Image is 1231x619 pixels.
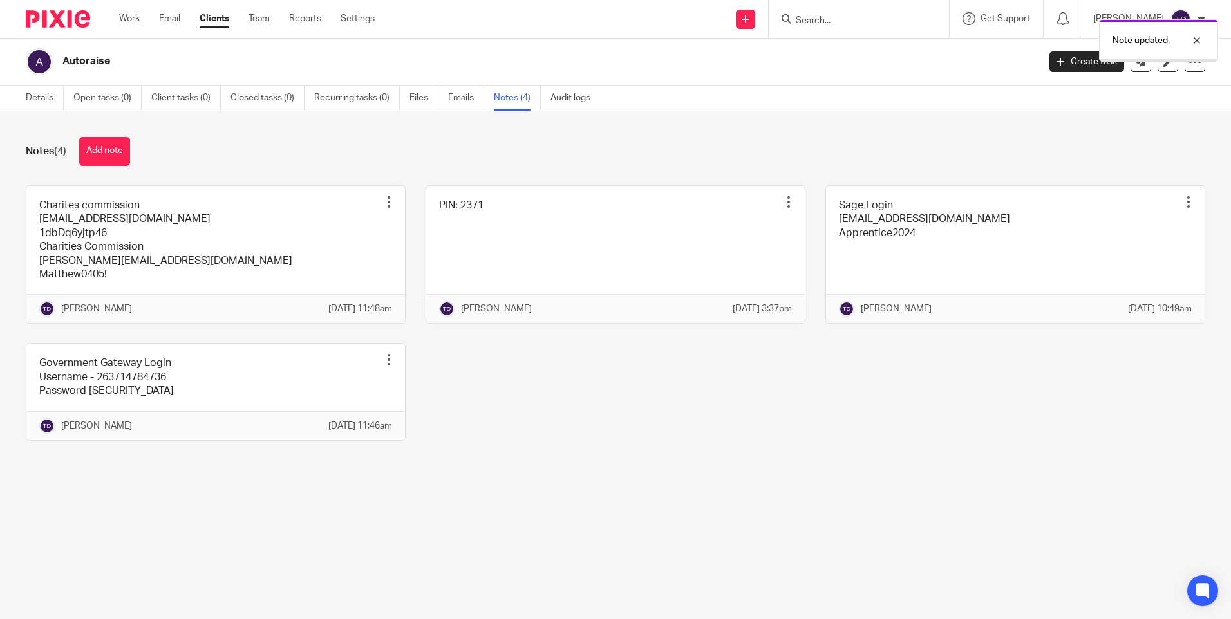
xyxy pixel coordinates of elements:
a: Recurring tasks (0) [314,86,400,111]
p: [PERSON_NAME] [461,302,532,315]
a: Team [249,12,270,25]
p: [PERSON_NAME] [861,302,932,315]
p: [DATE] 11:48am [328,302,392,315]
img: svg%3E [26,48,53,75]
img: Pixie [26,10,90,28]
img: svg%3E [839,301,854,317]
a: Clients [200,12,229,25]
a: Notes (4) [494,86,541,111]
img: svg%3E [39,418,55,434]
a: Audit logs [550,86,600,111]
a: Reports [289,12,321,25]
img: svg%3E [39,301,55,317]
a: Email [159,12,180,25]
a: Open tasks (0) [73,86,142,111]
h2: Autoraise [62,55,836,68]
p: [PERSON_NAME] [61,302,132,315]
a: Client tasks (0) [151,86,221,111]
p: [DATE] 11:46am [328,420,392,432]
p: [PERSON_NAME] [61,420,132,432]
h1: Notes [26,145,66,158]
a: Details [26,86,64,111]
span: (4) [54,146,66,156]
a: Settings [341,12,375,25]
a: Files [409,86,438,111]
img: svg%3E [439,301,455,317]
img: svg%3E [1170,9,1191,30]
p: [DATE] 3:37pm [733,302,792,315]
p: Note updated. [1113,34,1170,47]
a: Emails [448,86,484,111]
a: Closed tasks (0) [230,86,305,111]
a: Work [119,12,140,25]
button: Add note [79,137,130,166]
p: [DATE] 10:49am [1128,302,1192,315]
a: Create task [1049,51,1124,72]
